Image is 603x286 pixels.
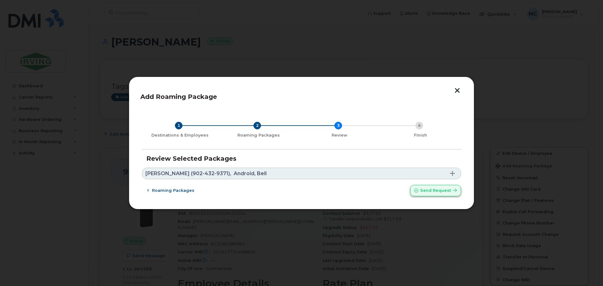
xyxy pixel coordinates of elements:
[142,168,461,179] a: [PERSON_NAME] (902-432-9371),Android, Bell
[140,93,217,100] span: Add Roaming Package
[152,187,194,193] span: Roaming packages
[410,185,461,196] button: Send request
[220,133,296,138] div: Roaming Packages
[383,133,459,138] div: Finish
[145,171,231,176] span: [PERSON_NAME] (902-432-9371),
[234,171,267,176] span: Android, Bell
[144,133,215,138] div: Destinations & Employees
[142,185,200,196] button: Roaming packages
[146,155,457,162] h3: Review Selected Packages
[253,122,261,129] div: 2
[175,122,182,129] div: 1
[416,122,423,129] div: 4
[420,187,451,193] span: Send request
